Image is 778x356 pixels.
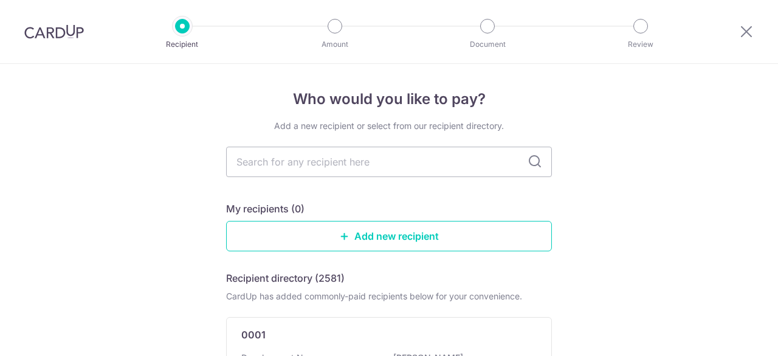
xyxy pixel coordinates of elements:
p: 0001 [241,327,266,342]
h5: Recipient directory (2581) [226,271,345,285]
input: Search for any recipient here [226,147,552,177]
p: Review [596,38,686,51]
p: Recipient [137,38,227,51]
img: CardUp [24,24,84,39]
p: Document [442,38,532,51]
h4: Who would you like to pay? [226,88,552,110]
div: CardUp has added commonly-paid recipients below for your convenience. [226,290,552,302]
iframe: Opens a widget where you can find more information [700,319,766,350]
p: Amount [290,38,380,51]
a: Add new recipient [226,221,552,251]
h5: My recipients (0) [226,201,305,216]
div: Add a new recipient or select from our recipient directory. [226,120,552,132]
